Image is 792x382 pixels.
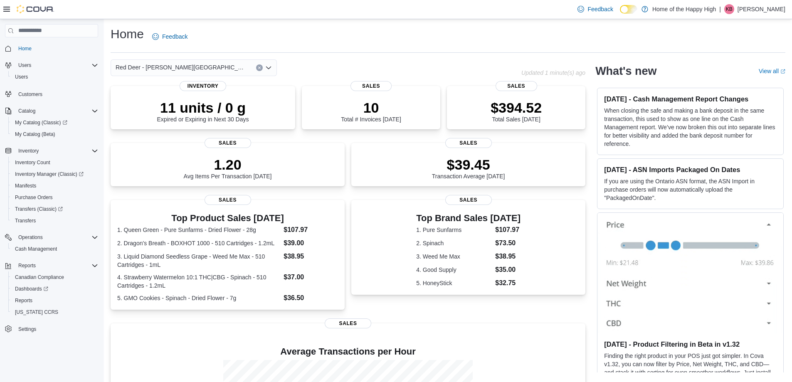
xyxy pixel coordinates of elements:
[495,278,521,288] dd: $32.75
[495,238,521,248] dd: $73.50
[17,5,54,13] img: Cova
[15,182,36,189] span: Manifests
[8,215,101,227] button: Transfers
[604,177,777,202] p: If you are using the Ontario ASN format, the ASN Import in purchase orders will now automatically...
[117,347,579,357] h4: Average Transactions per Hour
[620,5,637,14] input: Dark Mode
[12,307,98,317] span: Washington CCRS
[12,216,98,226] span: Transfers
[8,117,101,128] a: My Catalog (Classic)
[416,226,492,234] dt: 1. Pure Sunfarms
[12,169,87,179] a: Inventory Manager (Classic)
[12,158,54,168] a: Inventory Count
[12,72,98,82] span: Users
[12,307,62,317] a: [US_STATE] CCRS
[18,45,32,52] span: Home
[8,306,101,318] button: [US_STATE] CCRS
[12,181,39,191] a: Manifests
[12,296,36,306] a: Reports
[12,244,98,254] span: Cash Management
[491,99,542,116] p: $394.52
[12,158,98,168] span: Inventory Count
[15,106,98,116] span: Catalog
[15,159,50,166] span: Inventory Count
[8,203,101,215] a: Transfers (Classic)
[15,194,53,201] span: Purchase Orders
[15,43,98,54] span: Home
[416,252,492,261] dt: 3. Weed Me Max
[12,192,98,202] span: Purchase Orders
[12,244,60,254] a: Cash Management
[445,195,492,205] span: Sales
[15,60,35,70] button: Users
[184,156,272,173] p: 1.20
[12,129,59,139] a: My Catalog (Beta)
[18,108,35,114] span: Catalog
[325,318,371,328] span: Sales
[2,105,101,117] button: Catalog
[157,99,249,123] div: Expired or Expiring in Next 30 Days
[15,131,55,138] span: My Catalog (Beta)
[8,168,101,180] a: Inventory Manager (Classic)
[15,297,32,304] span: Reports
[759,68,785,74] a: View allExternal link
[604,340,777,348] h3: [DATE] - Product Filtering in Beta in v1.32
[284,238,338,248] dd: $39.00
[12,296,98,306] span: Reports
[2,260,101,271] button: Reports
[15,246,57,252] span: Cash Management
[574,1,616,17] a: Feedback
[432,156,505,173] p: $39.45
[604,106,777,148] p: When closing the safe and making a bank deposit in the same transaction, this used to show as one...
[117,226,280,234] dt: 1. Queen Green - Pure Sunfarms - Dried Flower - 28g
[15,324,39,334] a: Settings
[284,225,338,235] dd: $107.97
[284,251,338,261] dd: $38.95
[2,145,101,157] button: Inventory
[652,4,716,14] p: Home of the Happy High
[15,146,42,156] button: Inventory
[8,71,101,83] button: Users
[738,4,785,14] p: [PERSON_NAME]
[416,266,492,274] dt: 4. Good Supply
[12,72,31,82] a: Users
[726,4,733,14] span: KB
[12,216,39,226] a: Transfers
[12,284,98,294] span: Dashboards
[724,4,734,14] div: Kelci Brenna
[12,118,71,128] a: My Catalog (Classic)
[18,62,31,69] span: Users
[15,261,98,271] span: Reports
[8,128,101,140] button: My Catalog (Beta)
[15,286,48,292] span: Dashboards
[604,95,777,103] h3: [DATE] - Cash Management Report Changes
[12,181,98,191] span: Manifests
[2,323,101,335] button: Settings
[15,261,39,271] button: Reports
[15,324,98,334] span: Settings
[117,273,280,290] dt: 4. Strawberry Watermelon 10:1 THC|CBG - Spinach - 510 Cartridges - 1.2mL
[149,28,191,45] a: Feedback
[205,195,251,205] span: Sales
[12,118,98,128] span: My Catalog (Classic)
[284,293,338,303] dd: $36.50
[15,217,36,224] span: Transfers
[180,81,226,91] span: Inventory
[12,129,98,139] span: My Catalog (Beta)
[2,42,101,54] button: Home
[265,64,272,71] button: Open list of options
[8,271,101,283] button: Canadian Compliance
[15,74,28,80] span: Users
[780,69,785,74] svg: External link
[157,99,249,116] p: 11 units / 0 g
[416,213,521,223] h3: Top Brand Sales [DATE]
[18,148,39,154] span: Inventory
[116,62,248,72] span: Red Deer - [PERSON_NAME][GEOGRAPHIC_DATA] - Fire & Flower
[15,232,98,242] span: Operations
[15,44,35,54] a: Home
[495,265,521,275] dd: $35.00
[8,243,101,255] button: Cash Management
[2,88,101,100] button: Customers
[8,180,101,192] button: Manifests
